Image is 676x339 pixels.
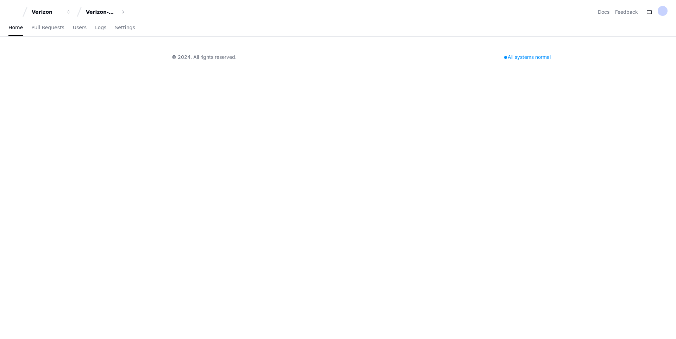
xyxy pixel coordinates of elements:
[598,8,609,16] a: Docs
[86,8,116,16] div: Verizon-Clarify-Order-Management
[500,52,555,62] div: All systems normal
[73,25,87,30] span: Users
[29,6,74,18] button: Verizon
[615,8,638,16] button: Feedback
[172,54,237,61] div: © 2024. All rights reserved.
[31,25,64,30] span: Pull Requests
[95,25,106,30] span: Logs
[115,20,135,36] a: Settings
[83,6,128,18] button: Verizon-Clarify-Order-Management
[73,20,87,36] a: Users
[8,20,23,36] a: Home
[95,20,106,36] a: Logs
[32,8,62,16] div: Verizon
[8,25,23,30] span: Home
[115,25,135,30] span: Settings
[31,20,64,36] a: Pull Requests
